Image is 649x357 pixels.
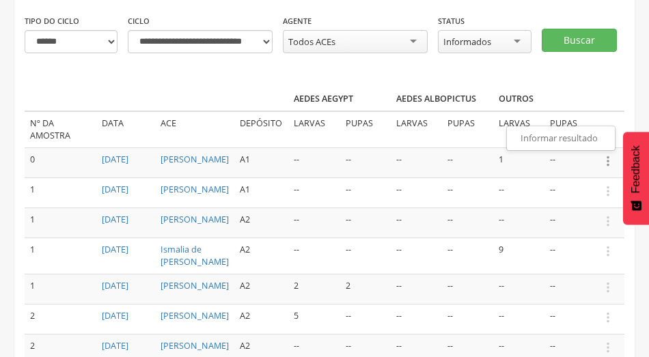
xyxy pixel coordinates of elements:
[288,35,335,48] div: Todos ACEs
[507,130,615,147] a: Informar resultado
[340,177,391,208] td: --
[102,244,128,255] a: [DATE]
[288,304,340,334] td: 5
[493,208,545,238] td: --
[443,35,491,48] div: Informados
[442,238,493,274] td: --
[288,238,340,274] td: --
[340,304,391,334] td: --
[493,274,545,304] td: --
[161,310,229,322] a: [PERSON_NAME]
[25,274,96,304] td: 1
[493,111,545,147] td: Larvas
[542,29,617,52] button: Buscar
[600,154,616,169] i: 
[600,244,616,259] i: 
[391,177,443,208] td: --
[391,208,443,238] td: --
[442,177,493,208] td: --
[161,184,229,195] a: [PERSON_NAME]
[234,274,289,304] td: A2
[155,111,234,147] td: ACE
[391,147,443,177] td: --
[493,238,545,274] td: 9
[544,238,595,274] td: --
[340,274,391,304] td: 2
[161,154,229,165] a: [PERSON_NAME]
[288,87,391,111] th: Aedes aegypt
[600,280,616,295] i: 
[600,310,616,325] i: 
[544,274,595,304] td: --
[102,184,128,195] a: [DATE]
[161,214,229,225] a: [PERSON_NAME]
[544,177,595,208] td: --
[234,111,289,147] td: Depósito
[234,238,289,274] td: A2
[161,280,229,291] a: [PERSON_NAME]
[391,304,443,334] td: --
[442,274,493,304] td: --
[283,16,312,27] label: Agente
[288,111,340,147] td: Larvas
[288,177,340,208] td: --
[340,238,391,274] td: --
[493,177,545,208] td: --
[544,208,595,238] td: --
[96,111,154,147] td: Data
[288,274,340,304] td: 2
[493,147,545,177] td: 1
[234,208,289,238] td: A2
[442,208,493,238] td: --
[340,111,391,147] td: Pupas
[340,208,391,238] td: --
[442,111,493,147] td: Pupas
[391,111,443,147] td: Larvas
[25,16,79,27] label: Tipo do ciclo
[340,147,391,177] td: --
[493,304,545,334] td: --
[128,16,150,27] label: Ciclo
[544,304,595,334] td: --
[438,16,465,27] label: Status
[630,145,642,193] span: Feedback
[493,87,596,111] th: Outros
[25,177,96,208] td: 1
[25,238,96,274] td: 1
[234,177,289,208] td: A1
[391,274,443,304] td: --
[102,340,128,352] a: [DATE]
[161,244,229,268] a: Ismalia de [PERSON_NAME]
[25,111,96,147] td: Nº da amostra
[544,111,595,147] td: Pupas
[391,87,493,111] th: Aedes albopictus
[442,147,493,177] td: --
[102,310,128,322] a: [DATE]
[288,208,340,238] td: --
[25,208,96,238] td: 1
[544,147,595,177] td: --
[234,147,289,177] td: A1
[25,147,96,177] td: 0
[600,340,616,355] i: 
[600,214,616,229] i: 
[102,154,128,165] a: [DATE]
[391,238,443,274] td: --
[442,304,493,334] td: --
[25,304,96,334] td: 2
[102,280,128,291] a: [DATE]
[102,214,128,225] a: [DATE]
[288,147,340,177] td: --
[623,132,649,225] button: Feedback - Mostrar pesquisa
[161,340,229,352] a: [PERSON_NAME]
[234,304,289,334] td: A2
[600,184,616,199] i: 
